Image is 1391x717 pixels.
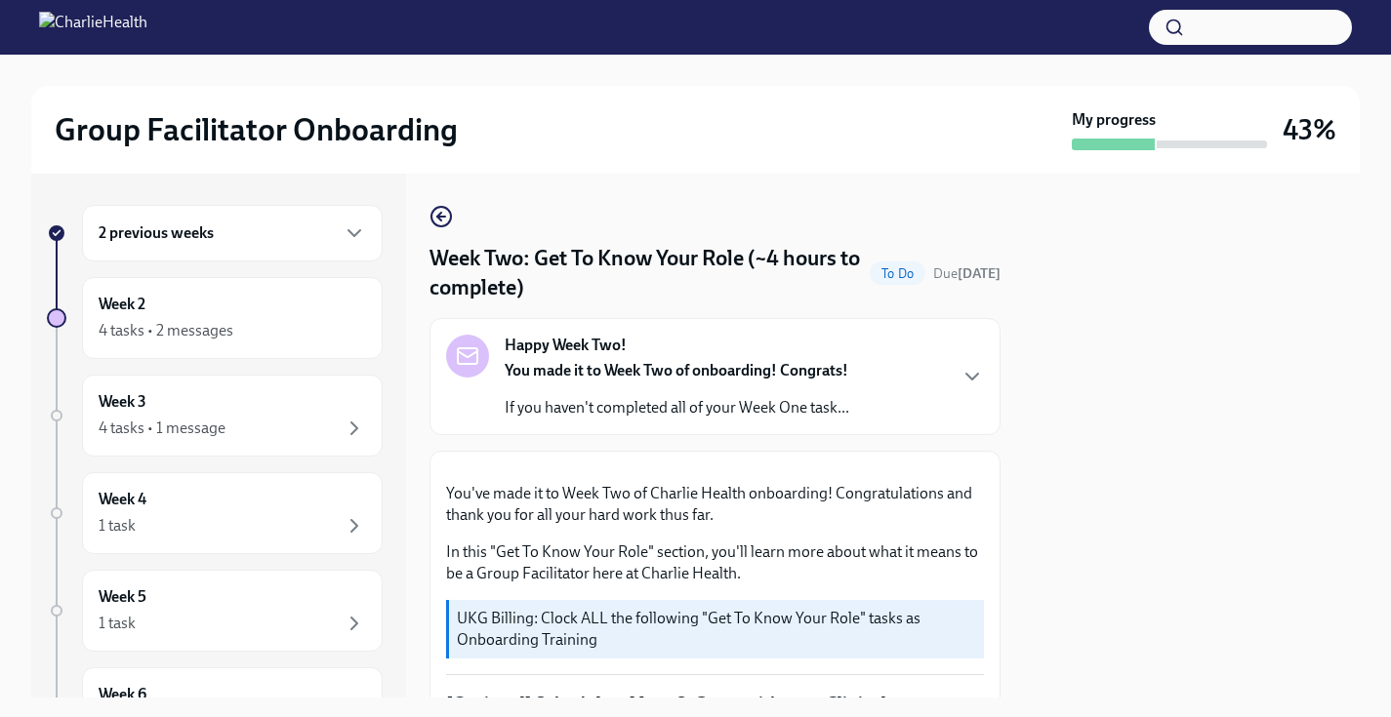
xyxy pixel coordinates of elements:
[505,397,849,418] p: If you haven't completed all of your Week One task...
[430,244,862,302] h4: Week Two: Get To Know Your Role (~4 hours to complete)
[47,375,383,457] a: Week 34 tasks • 1 message
[99,684,146,705] h6: Week 6
[933,264,1001,283] span: September 1st, 2025 10:00
[99,222,214,244] h6: 2 previous weeks
[99,294,145,315] h6: Week 2
[99,586,146,608] h6: Week 5
[505,335,627,356] strong: Happy Week Two!
[99,320,233,341] div: 4 tasks • 2 messages
[1283,112,1336,147] h3: 43%
[99,418,225,439] div: 4 tasks • 1 message
[446,541,984,584] p: In this "Get To Know Your Role" section, you'll learn more about what it means to be a Group Faci...
[39,12,147,43] img: CharlieHealth
[47,570,383,652] a: Week 51 task
[99,613,136,634] div: 1 task
[47,472,383,554] a: Week 41 task
[933,265,1001,282] span: Due
[47,277,383,359] a: Week 24 tasks • 2 messages
[505,361,848,379] strong: You made it to Week Two of onboarding! Congrats!
[446,483,984,526] p: You've made it to Week Two of Charlie Health onboarding! Congratulations and thank you for all yo...
[457,608,976,651] p: UKG Billing: Clock ALL the following "Get To Know Your Role" tasks as Onboarding Training
[99,489,146,510] h6: Week 4
[55,110,458,149] h2: Group Facilitator Onboarding
[1072,109,1156,131] strong: My progress
[99,391,146,413] h6: Week 3
[870,266,925,281] span: To Do
[82,205,383,261] div: 2 previous weeks
[958,265,1001,282] strong: [DATE]
[99,515,136,537] div: 1 task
